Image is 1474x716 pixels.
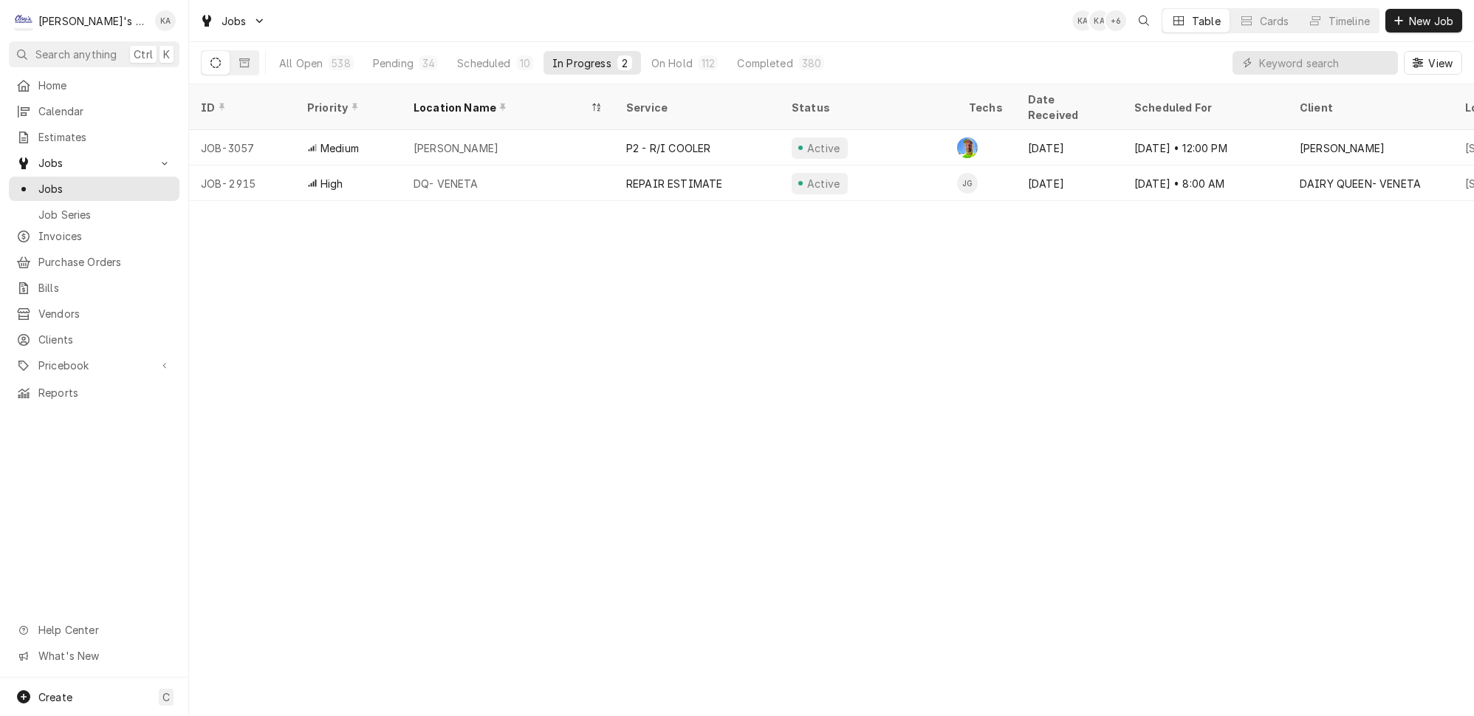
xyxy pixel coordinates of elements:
[38,78,172,93] span: Home
[9,250,179,274] a: Purchase Orders
[134,47,153,62] span: Ctrl
[38,358,150,373] span: Pricebook
[1329,13,1370,29] div: Timeline
[1259,51,1391,75] input: Keyword search
[520,55,530,71] div: 10
[1300,176,1421,191] div: DAIRY QUEEN- VENETA
[307,100,387,115] div: Priority
[626,100,765,115] div: Service
[38,181,172,197] span: Jobs
[13,10,34,31] div: C
[702,55,715,71] div: 112
[373,55,414,71] div: Pending
[189,166,295,201] div: JOB-2915
[1072,10,1093,31] div: KA
[969,100,1004,115] div: Techs
[189,130,295,166] div: JOB-3057
[38,207,172,222] span: Job Series
[9,177,179,201] a: Jobs
[38,385,172,400] span: Reports
[1072,10,1093,31] div: Korey Austin's Avatar
[651,55,693,71] div: On Hold
[9,353,179,378] a: Go to Pricebook
[1016,130,1122,166] div: [DATE]
[1105,10,1126,31] div: + 6
[957,173,978,194] div: JG
[414,140,498,156] div: [PERSON_NAME]
[1260,13,1289,29] div: Cards
[422,55,435,71] div: 34
[552,55,611,71] div: In Progress
[38,332,172,347] span: Clients
[9,151,179,175] a: Go to Jobs
[38,254,172,270] span: Purchase Orders
[9,618,179,642] a: Go to Help Center
[9,41,179,67] button: Search anythingCtrlK
[155,10,176,31] div: KA
[1192,13,1221,29] div: Table
[163,47,170,62] span: K
[9,202,179,227] a: Job Series
[38,129,172,145] span: Estimates
[957,173,978,194] div: Johnny Guerra's Avatar
[38,648,171,664] span: What's New
[9,301,179,326] a: Vendors
[193,9,272,33] a: Go to Jobs
[279,55,323,71] div: All Open
[1406,13,1456,29] span: New Job
[38,280,172,296] span: Bills
[9,224,179,248] a: Invoices
[38,306,172,321] span: Vendors
[320,140,359,156] span: Medium
[1122,166,1288,201] div: [DATE] • 8:00 AM
[1425,55,1456,71] span: View
[805,140,842,156] div: Active
[1089,10,1110,31] div: Korey Austin's Avatar
[737,55,792,71] div: Completed
[9,276,179,300] a: Bills
[222,13,247,29] span: Jobs
[1134,100,1273,115] div: Scheduled For
[1016,166,1122,201] div: [DATE]
[35,47,117,62] span: Search anything
[626,176,722,191] div: REPAIR ESTIMATE
[802,55,821,71] div: 380
[332,55,350,71] div: 538
[38,155,150,171] span: Jobs
[38,103,172,119] span: Calendar
[1122,130,1288,166] div: [DATE] • 12:00 PM
[9,644,179,668] a: Go to What's New
[1028,92,1108,123] div: Date Received
[1300,100,1439,115] div: Client
[13,10,34,31] div: Clay's Refrigeration's Avatar
[957,137,978,158] div: GA
[9,73,179,98] a: Home
[620,55,629,71] div: 2
[626,140,710,156] div: P2 - R/I COOLER
[1132,9,1156,33] button: Open search
[201,100,281,115] div: ID
[457,55,510,71] div: Scheduled
[9,381,179,405] a: Reports
[1089,10,1110,31] div: KA
[38,691,72,703] span: Create
[957,137,978,158] div: Greg Austin's Avatar
[9,99,179,123] a: Calendar
[9,125,179,149] a: Estimates
[320,176,343,191] span: High
[1300,140,1385,156] div: [PERSON_NAME]
[9,327,179,352] a: Clients
[1404,51,1462,75] button: View
[155,10,176,31] div: Korey Austin's Avatar
[1385,9,1462,33] button: New Job
[38,13,147,29] div: [PERSON_NAME]'s Refrigeration
[414,176,479,191] div: DQ- VENETA
[805,176,842,191] div: Active
[414,100,588,115] div: Location Name
[38,622,171,638] span: Help Center
[792,100,942,115] div: Status
[38,228,172,244] span: Invoices
[162,689,170,705] span: C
